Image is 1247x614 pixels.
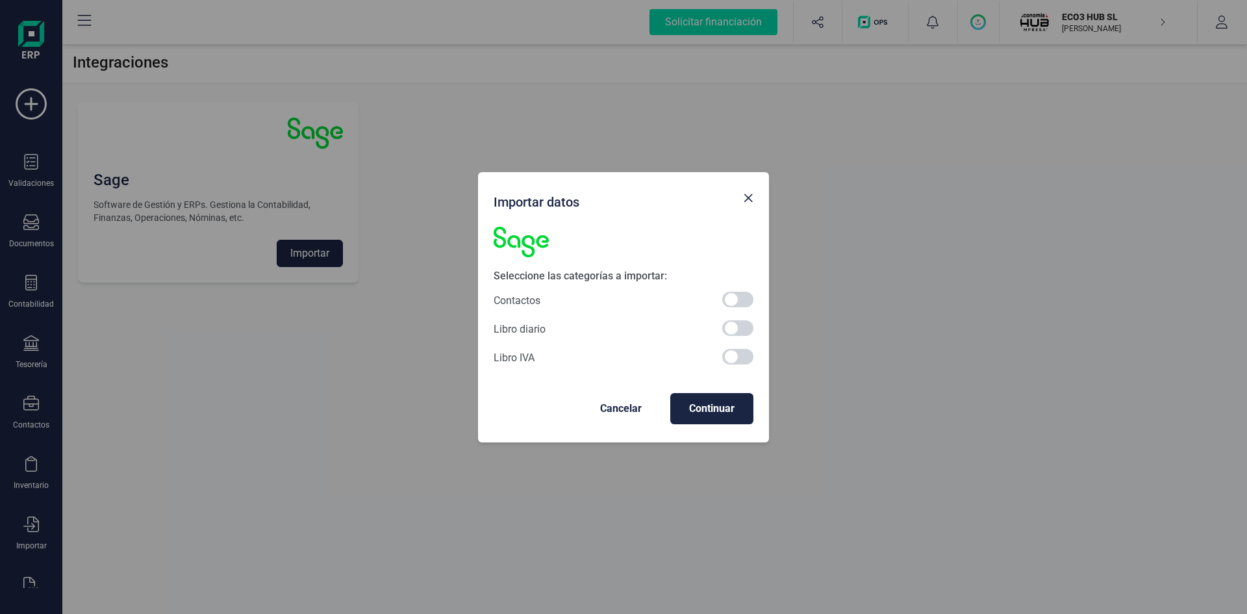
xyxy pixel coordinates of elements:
span: Cancelar [590,401,652,416]
div: Importar datos [494,188,733,211]
img: sage [494,227,549,258]
span: Seleccione las categorías a importar: [494,268,667,284]
span: Contactos [494,293,540,309]
button: Close [738,188,759,209]
button: Cancelar [579,393,662,424]
button: Continuar [670,393,753,424]
span: Libro IVA [494,350,535,366]
span: Libro diario [494,322,546,337]
span: Continuar [681,401,743,416]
